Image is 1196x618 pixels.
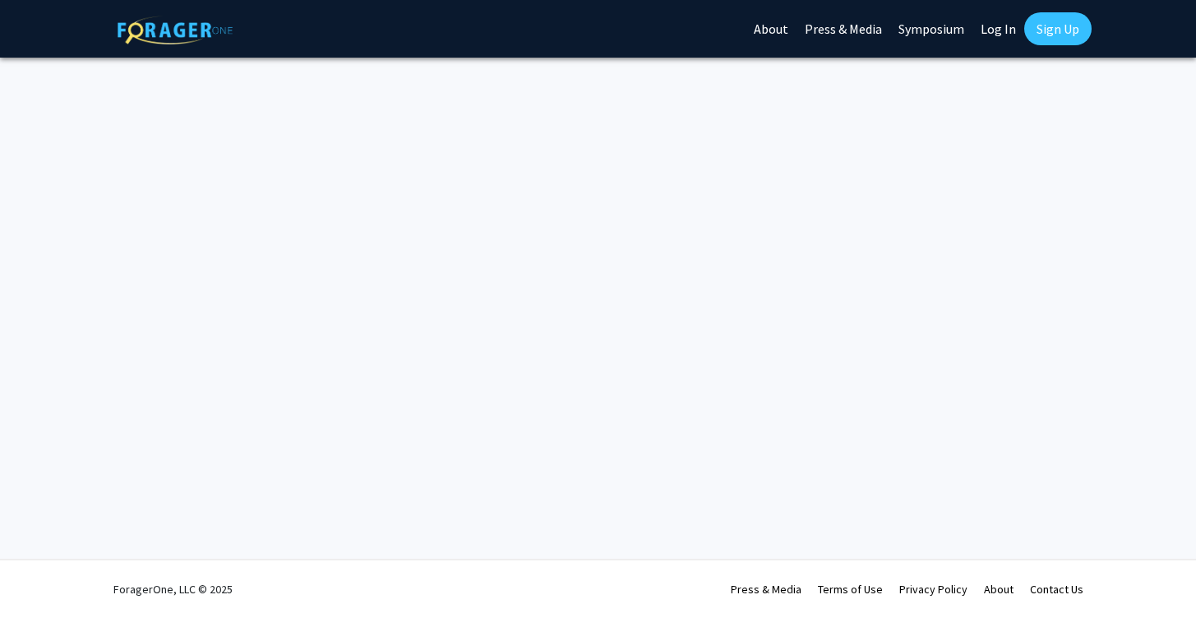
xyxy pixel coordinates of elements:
a: Terms of Use [818,582,883,597]
a: Privacy Policy [899,582,967,597]
a: Contact Us [1030,582,1083,597]
img: ForagerOne Logo [118,16,233,44]
a: About [984,582,1014,597]
a: Press & Media [731,582,801,597]
div: ForagerOne, LLC © 2025 [113,560,233,618]
a: Sign Up [1024,12,1092,45]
